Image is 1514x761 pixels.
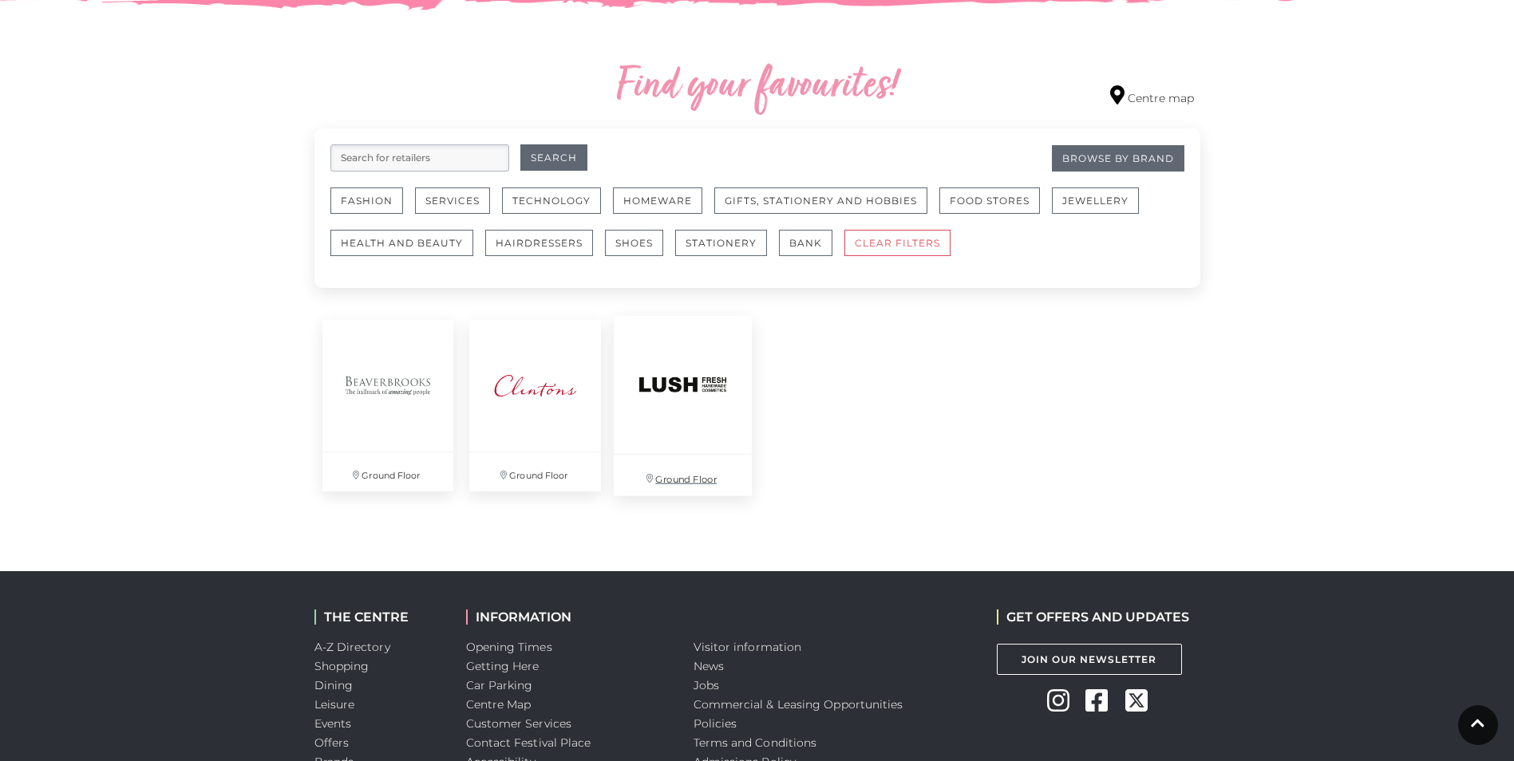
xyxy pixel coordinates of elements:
[469,452,601,491] p: Ground Floor
[466,609,670,625] h2: INFORMATION
[1110,85,1194,107] a: Centre map
[466,640,552,654] a: Opening Times
[461,312,609,499] a: Ground Floor
[694,716,737,731] a: Policies
[466,61,1049,112] h2: Find your favourites!
[606,307,761,504] a: Ground Floor
[1052,145,1184,172] a: Browse By Brand
[1052,187,1139,214] button: Jewellery
[466,678,533,692] a: Car Parking
[466,716,572,731] a: Customer Services
[314,678,354,692] a: Dining
[694,659,724,673] a: News
[1052,187,1151,230] a: Jewellery
[613,187,714,230] a: Homeware
[415,187,502,230] a: Services
[330,187,403,214] button: Fashion
[614,455,752,495] p: Ground Floor
[415,187,490,214] button: Services
[997,609,1189,625] h2: GET OFFERS AND UPDATES
[314,640,390,654] a: A-Z Directory
[502,187,601,214] button: Technology
[314,735,350,750] a: Offers
[502,187,613,230] a: Technology
[314,609,442,625] h2: THE CENTRE
[997,644,1182,675] a: Join Our Newsletter
[605,230,663,256] button: Shoes
[694,640,802,654] a: Visitor information
[330,230,485,272] a: Health and Beauty
[844,230,951,256] button: CLEAR FILTERS
[485,230,593,256] button: Hairdressers
[485,230,605,272] a: Hairdressers
[714,187,939,230] a: Gifts, Stationery and Hobbies
[844,230,963,272] a: CLEAR FILTERS
[605,230,675,272] a: Shoes
[330,187,415,230] a: Fashion
[714,187,927,214] button: Gifts, Stationery and Hobbies
[466,735,591,750] a: Contact Festival Place
[675,230,779,272] a: Stationery
[314,697,355,712] a: Leisure
[694,735,817,750] a: Terms and Conditions
[694,697,903,712] a: Commercial & Leasing Opportunities
[675,230,767,256] button: Stationery
[322,452,454,491] p: Ground Floor
[314,659,370,673] a: Shopping
[466,697,532,712] a: Centre Map
[330,230,473,256] button: Health and Beauty
[520,144,587,171] button: Search
[613,187,702,214] button: Homeware
[939,187,1052,230] a: Food Stores
[939,187,1040,214] button: Food Stores
[314,312,462,499] a: Ground Floor
[330,144,509,172] input: Search for retailers
[314,716,352,731] a: Events
[779,230,832,256] button: Bank
[694,678,719,692] a: Jobs
[779,230,844,272] a: Bank
[466,659,540,673] a: Getting Here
